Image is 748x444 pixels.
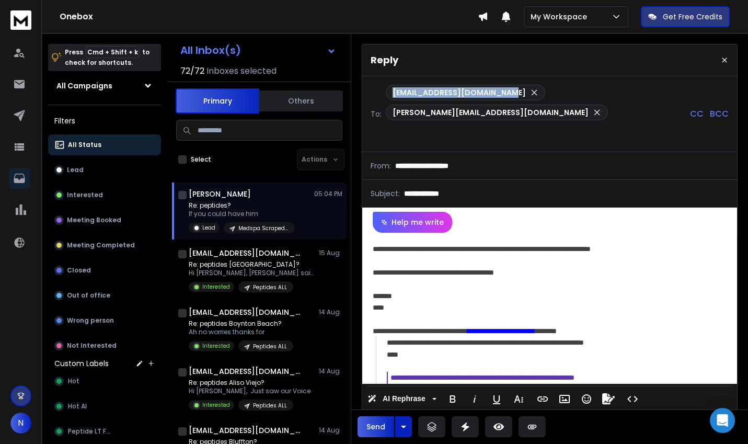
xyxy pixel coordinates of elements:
p: 14 Aug [319,308,342,316]
p: Interested [202,283,230,291]
button: Wrong person [48,310,161,331]
button: Others [259,89,343,112]
button: Underline (⌘U) [487,389,507,409]
button: Meeting Booked [48,210,161,231]
p: 14 Aug [319,426,342,435]
h1: All Inbox(s) [180,45,241,55]
button: N [10,413,31,434]
button: Closed [48,260,161,281]
p: Not Interested [67,341,117,350]
h3: Custom Labels [54,358,109,369]
p: Meeting Booked [67,216,121,224]
p: [PERSON_NAME][EMAIL_ADDRESS][DOMAIN_NAME] [393,107,589,118]
p: Interested [67,191,103,199]
h1: [EMAIL_ADDRESS][DOMAIN_NAME] +1 [189,248,304,258]
h1: Onebox [60,10,478,23]
p: Closed [67,266,91,275]
button: Lead [48,160,161,180]
p: CC [690,108,704,120]
p: If you could have him [189,210,295,218]
button: Out of office [48,285,161,306]
p: 05:04 PM [314,190,342,198]
span: AI Rephrase [381,394,428,403]
button: All Inbox(s) [172,40,344,61]
button: Peptide LT FUP [48,421,161,442]
h1: [EMAIL_ADDRESS][DOMAIN_NAME] +1 [189,366,304,377]
p: Out of office [67,291,110,300]
p: Get Free Credits [663,12,722,22]
button: Italic (⌘I) [465,389,485,409]
p: Re: peptides Boynton Beach? [189,320,293,328]
span: Peptide LT FUP [68,427,113,436]
button: All Campaigns [48,75,161,96]
button: Code View [623,389,642,409]
p: Reply [371,53,398,67]
button: Primary [176,88,259,113]
h3: Inboxes selected [206,65,277,77]
button: Hot AI [48,396,161,417]
p: My Workspace [531,12,591,22]
span: Hot [68,377,79,385]
button: Interested [48,185,161,206]
h1: [EMAIL_ADDRESS][DOMAIN_NAME] [189,425,304,436]
div: Open Intercom Messenger [710,408,735,433]
button: Bold (⌘B) [443,389,463,409]
h1: [PERSON_NAME] [189,189,251,199]
img: logo [10,10,31,30]
p: Subject: [371,188,400,199]
h1: [EMAIL_ADDRESS][DOMAIN_NAME] [189,307,304,317]
button: Help me write [373,212,452,233]
button: Signature [599,389,618,409]
p: Ah no worries thanks for [189,328,293,336]
p: Medspa Scraped WA OR AZ [GEOGRAPHIC_DATA] [238,224,289,232]
p: Re: peptides Aliso Viejo? [189,379,310,387]
button: More Text [509,389,528,409]
p: Hi [PERSON_NAME], Just saw our Voice [189,387,310,395]
button: Send [358,416,394,437]
p: 14 Aug [319,367,342,375]
h1: All Campaigns [56,81,112,91]
button: Insert Link (⌘K) [533,389,553,409]
label: Select [191,155,211,164]
button: Get Free Credits [641,6,730,27]
button: Insert Image (⌘P) [555,389,574,409]
p: Lead [202,224,215,232]
span: Hot AI [68,402,87,411]
button: Not Interested [48,335,161,356]
button: Emoticons [577,389,596,409]
button: AI Rephrase [365,389,439,409]
p: All Status [68,141,101,149]
p: 15 Aug [319,249,342,257]
span: Cmd + Shift + k [86,46,140,58]
button: Hot [48,371,161,392]
p: Lead [67,166,84,174]
p: To: [371,109,382,119]
p: Meeting Completed [67,241,135,249]
span: 72 / 72 [180,65,204,77]
p: Peptides ALL [253,402,287,409]
p: BCC [710,108,729,120]
p: Peptides ALL [253,343,287,350]
p: Hi [PERSON_NAME], [PERSON_NAME] said he just [189,269,314,277]
h3: Filters [48,113,161,128]
button: All Status [48,134,161,155]
p: Re: peptides? [189,201,295,210]
p: From: [371,161,391,171]
p: Re: peptides [GEOGRAPHIC_DATA]? [189,260,314,269]
p: Press to check for shortcuts. [65,47,149,68]
p: Wrong person [67,316,114,325]
button: Meeting Completed [48,235,161,256]
p: Interested [202,342,230,350]
p: Peptides ALL [253,283,287,291]
p: [EMAIL_ADDRESS][DOMAIN_NAME] [393,87,526,98]
p: Interested [202,401,230,409]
